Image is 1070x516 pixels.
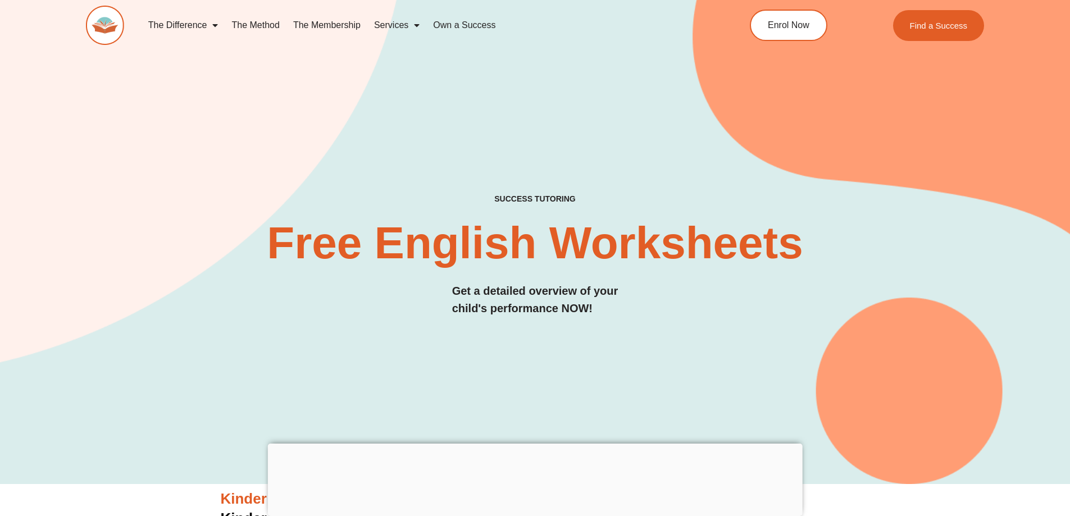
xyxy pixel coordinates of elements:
[239,221,832,266] h2: Free English Worksheets​
[367,12,426,38] a: Services
[426,12,502,38] a: Own a Success
[225,12,286,38] a: The Method
[452,282,618,317] h3: Get a detailed overview of your child's performance NOW!
[750,10,827,41] a: Enrol Now
[142,12,225,38] a: The Difference
[221,490,850,509] h3: Kinder English Worksheets
[142,12,699,38] nav: Menu
[910,21,968,30] span: Find a Success
[402,194,668,204] h4: SUCCESS TUTORING​
[768,21,809,30] span: Enrol Now
[893,10,985,41] a: Find a Success
[286,12,367,38] a: The Membership
[267,444,803,513] iframe: Advertisement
